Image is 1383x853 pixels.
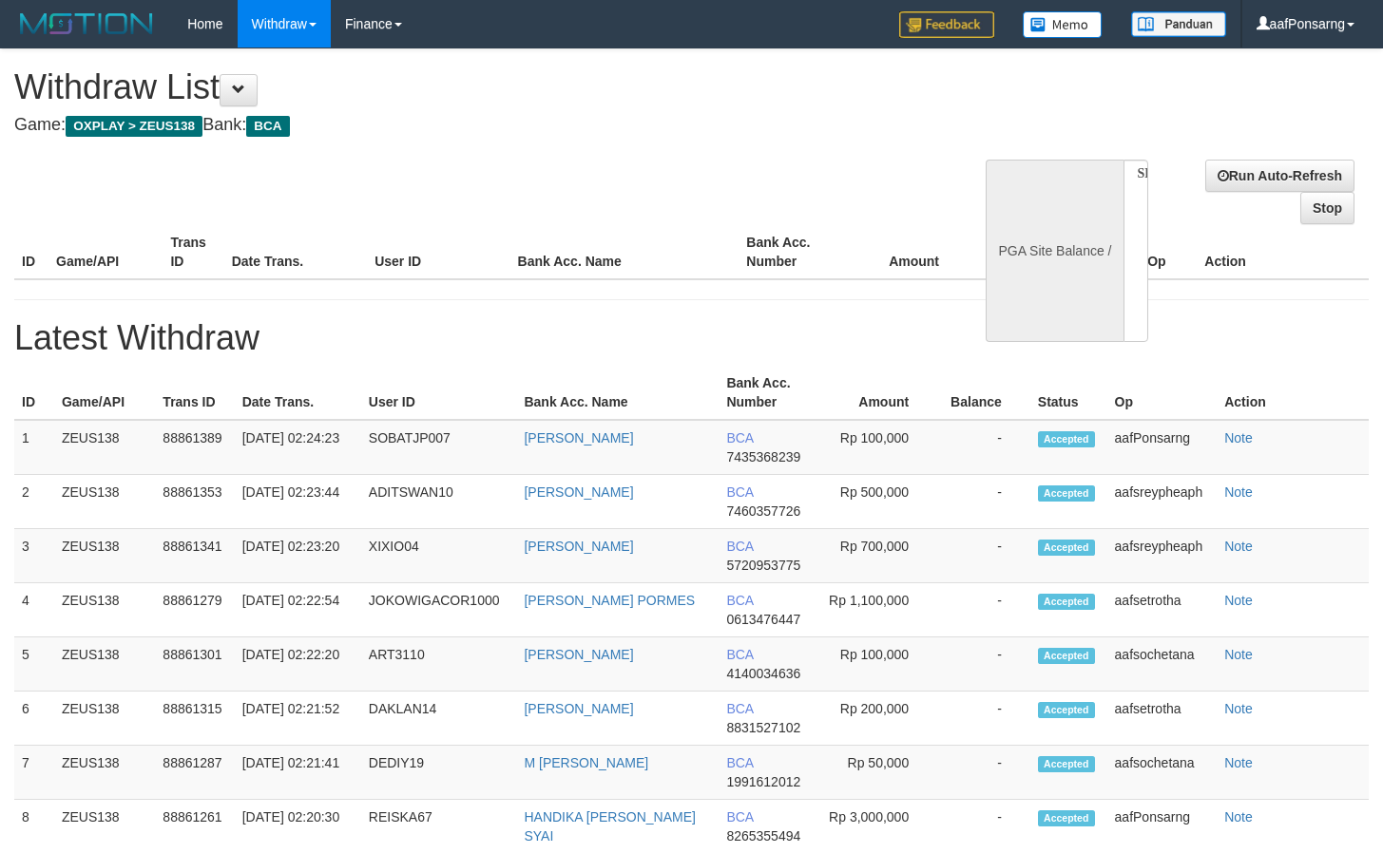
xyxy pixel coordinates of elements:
[1107,366,1218,420] th: Op
[1107,475,1218,529] td: aafsreypheaph
[1107,420,1218,475] td: aafPonsarng
[54,637,155,692] td: ZEUS138
[1224,430,1253,445] a: Note
[1030,366,1107,420] th: Status
[235,529,361,583] td: [DATE] 02:23:20
[726,774,800,789] span: 1991612012
[48,225,163,279] th: Game/API
[739,225,853,279] th: Bank Acc. Number
[14,529,54,583] td: 3
[937,583,1030,637] td: -
[155,637,234,692] td: 88861301
[1038,485,1095,502] span: Accepted
[524,809,696,844] a: HANDIKA [PERSON_NAME] SYAI
[235,746,361,800] td: [DATE] 02:21:41
[719,366,819,420] th: Bank Acc. Number
[54,529,155,583] td: ZEUS138
[155,583,234,637] td: 88861279
[1023,11,1103,38] img: Button%20Memo.svg
[726,828,800,844] span: 8265355494
[820,420,937,475] td: Rp 100,000
[820,529,937,583] td: Rp 700,000
[1107,692,1218,746] td: aafsetrotha
[524,539,633,554] a: [PERSON_NAME]
[726,558,800,573] span: 5720953775
[726,701,753,716] span: BCA
[163,225,223,279] th: Trans ID
[1224,755,1253,770] a: Note
[726,720,800,735] span: 8831527102
[224,225,367,279] th: Date Trans.
[235,637,361,692] td: [DATE] 02:22:20
[1107,637,1218,692] td: aafsochetana
[1224,809,1253,825] a: Note
[726,430,753,445] span: BCA
[726,666,800,681] span: 4140034636
[14,116,903,135] h4: Game: Bank:
[361,746,517,800] td: DEDIY19
[14,9,159,38] img: MOTION_logo.png
[726,484,753,500] span: BCA
[937,529,1030,583] td: -
[155,529,234,583] td: 88861341
[937,746,1030,800] td: -
[820,583,937,637] td: Rp 1,100,000
[1300,192,1354,224] a: Stop
[1038,648,1095,664] span: Accepted
[361,583,517,637] td: JOKOWIGACOR1000
[726,612,800,627] span: 0613476447
[820,475,937,529] td: Rp 500,000
[820,637,937,692] td: Rp 100,000
[937,366,1030,420] th: Balance
[726,503,800,519] span: 7460357726
[235,583,361,637] td: [DATE] 02:22:54
[937,475,1030,529] td: -
[1224,647,1253,662] a: Note
[155,692,234,746] td: 88861315
[14,637,54,692] td: 5
[1197,225,1369,279] th: Action
[155,420,234,475] td: 88861389
[899,11,994,38] img: Feedback.jpg
[820,366,937,420] th: Amount
[14,420,54,475] td: 1
[516,366,719,420] th: Bank Acc. Name
[1224,701,1253,716] a: Note
[510,225,740,279] th: Bank Acc. Name
[14,225,48,279] th: ID
[14,746,54,800] td: 7
[1107,746,1218,800] td: aafsochetana
[14,68,903,106] h1: Withdraw List
[54,475,155,529] td: ZEUS138
[1038,594,1095,610] span: Accepted
[155,746,234,800] td: 88861287
[14,583,54,637] td: 4
[986,160,1123,342] div: PGA Site Balance /
[726,539,753,554] span: BCA
[524,484,633,500] a: [PERSON_NAME]
[361,475,517,529] td: ADITSWAN10
[155,475,234,529] td: 88861353
[235,420,361,475] td: [DATE] 02:24:23
[1038,810,1095,826] span: Accepted
[14,319,1369,357] h1: Latest Withdraw
[1224,593,1253,608] a: Note
[235,366,361,420] th: Date Trans.
[14,366,54,420] th: ID
[361,529,517,583] td: XIXIO04
[361,420,517,475] td: SOBATJP007
[726,647,753,662] span: BCA
[1205,160,1354,192] a: Run Auto-Refresh
[66,116,202,137] span: OXPLAY > ZEUS138
[1224,484,1253,500] a: Note
[968,225,1072,279] th: Balance
[361,366,517,420] th: User ID
[1107,583,1218,637] td: aafsetrotha
[937,420,1030,475] td: -
[937,637,1030,692] td: -
[1038,431,1095,447] span: Accepted
[361,692,517,746] td: DAKLAN14
[1038,756,1095,772] span: Accepted
[726,449,800,464] span: 7435368239
[1131,11,1226,37] img: panduan.png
